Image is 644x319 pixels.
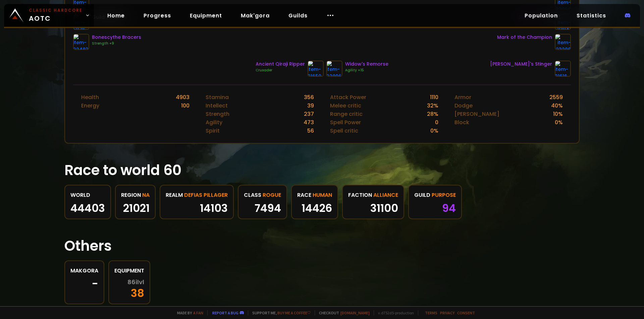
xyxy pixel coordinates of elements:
[206,110,229,118] div: Strength
[454,93,471,101] div: Armor
[330,110,363,118] div: Range critic
[238,185,287,219] a: classRogue7494
[92,41,141,46] div: Strength +9
[345,68,388,73] div: Agility +15
[64,185,111,219] a: World44403
[206,118,222,127] div: Agility
[81,101,99,110] div: Energy
[283,9,313,22] a: Guilds
[297,191,332,199] div: race
[307,101,314,110] div: 39
[435,118,438,127] div: 0
[114,279,144,298] div: 38
[29,7,83,23] span: AOTC
[184,9,227,22] a: Equipment
[142,191,150,199] span: NA
[297,203,332,213] div: 14426
[326,61,342,77] img: item-22806
[330,127,358,135] div: Spell critic
[70,191,105,199] div: World
[102,9,130,22] a: Home
[497,34,552,41] div: Mark of the Champion
[81,93,99,101] div: Health
[571,9,611,22] a: Statistics
[64,260,104,304] a: Makgora-
[330,101,361,110] div: Melee critic
[340,310,370,315] a: [DOMAIN_NAME]
[348,203,398,213] div: 31100
[256,68,305,73] div: Crusader
[555,118,563,127] div: 0 %
[490,61,552,68] div: [PERSON_NAME]'s Stinger
[184,191,228,199] span: Defias Pillager
[330,118,361,127] div: Spell Power
[551,101,563,110] div: 40 %
[70,203,105,213] div: 44403
[73,34,89,50] img: item-22483
[427,110,438,118] div: 28 %
[427,101,438,110] div: 32 %
[114,266,144,275] div: Equipment
[555,34,571,50] img: item-23206
[64,235,580,256] h1: Others
[248,310,311,315] span: Support me,
[212,310,238,315] a: Report a bug
[553,110,563,118] div: 10 %
[29,7,83,13] small: Classic Hardcore
[330,93,366,101] div: Attack Power
[193,310,203,315] a: a fan
[555,61,571,77] img: item-21616
[160,185,234,219] a: realmDefias Pillager14103
[121,203,150,213] div: 21021
[4,4,94,27] a: Classic HardcoreAOTC
[549,93,563,101] div: 2559
[64,160,580,181] h1: Race to world 60
[348,191,398,199] div: faction
[440,310,454,315] a: Privacy
[127,279,144,286] span: 86 ilvl
[108,260,150,304] a: Equipment86ilvl38
[519,9,563,22] a: Population
[206,101,228,110] div: Intellect
[315,310,370,315] span: Checkout
[244,191,281,199] div: class
[414,203,456,213] div: 94
[430,127,438,135] div: 0 %
[206,93,229,101] div: Stamina
[454,101,473,110] div: Dodge
[291,185,338,219] a: raceHuman14426
[166,191,228,199] div: realm
[173,310,203,315] span: Made by
[138,9,176,22] a: Progress
[345,61,388,68] div: Widow's Remorse
[414,191,456,199] div: guild
[92,34,141,41] div: Bonescythe Bracers
[430,93,438,101] div: 1110
[176,93,190,101] div: 4903
[115,185,156,219] a: regionNA21021
[304,110,314,118] div: 237
[342,185,404,219] a: factionAlliance31100
[454,110,499,118] div: [PERSON_NAME]
[454,118,469,127] div: Block
[263,191,281,199] span: Rogue
[432,191,456,199] span: Purpose
[308,61,324,77] img: item-21650
[70,266,98,275] div: Makgora
[313,191,332,199] span: Human
[181,101,190,110] div: 100
[304,93,314,101] div: 356
[457,310,475,315] a: Consent
[256,61,305,68] div: Ancient Qiraji Ripper
[206,127,220,135] div: Spirit
[304,118,314,127] div: 473
[235,9,275,22] a: Mak'gora
[425,310,437,315] a: Terms
[277,310,311,315] a: Buy me a coffee
[121,191,150,199] div: region
[70,279,98,289] div: -
[373,191,398,199] span: Alliance
[374,310,414,315] span: v. d752d5 - production
[166,203,228,213] div: 14103
[307,127,314,135] div: 56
